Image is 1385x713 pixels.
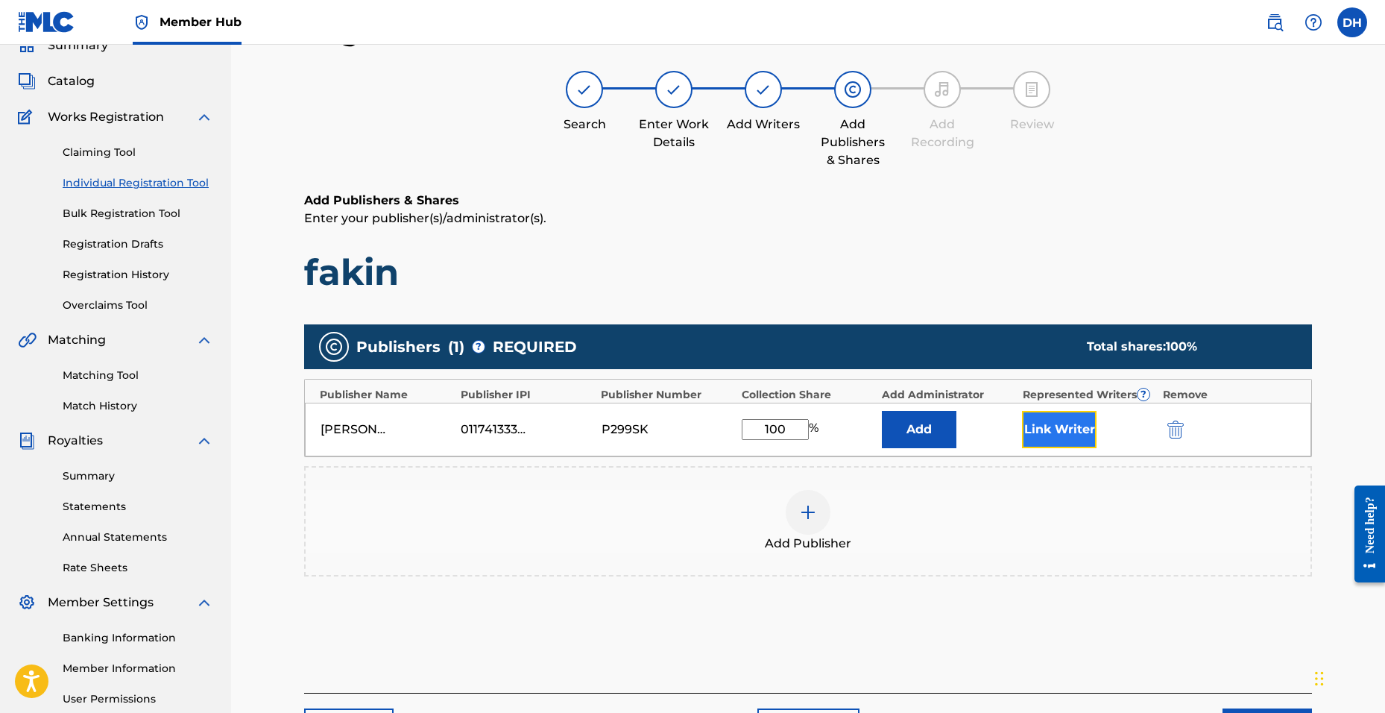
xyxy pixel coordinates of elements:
[63,368,213,383] a: Matching Tool
[133,13,151,31] img: Top Rightsholder
[882,411,956,448] button: Add
[448,336,464,358] span: ( 1 )
[63,499,213,515] a: Statements
[1304,13,1322,31] img: help
[18,331,37,349] img: Matching
[1138,389,1149,401] span: ?
[195,594,213,612] img: expand
[1087,338,1282,356] div: Total shares:
[63,298,213,313] a: Overclaims Tool
[48,331,106,349] span: Matching
[320,387,453,403] div: Publisher Name
[575,81,593,98] img: step indicator icon for Search
[665,81,683,98] img: step indicator icon for Enter Work Details
[63,691,213,707] a: User Permissions
[1266,13,1284,31] img: search
[1299,7,1328,37] div: Help
[48,108,164,126] span: Works Registration
[356,336,441,358] span: Publishers
[905,116,979,151] div: Add Recording
[48,432,103,450] span: Royalties
[48,594,154,612] span: Member Settings
[18,432,36,450] img: Royalties
[726,116,801,134] div: Add Writers
[63,398,213,414] a: Match History
[1315,656,1324,701] div: Drag
[547,116,622,134] div: Search
[1337,7,1367,37] div: User Menu
[637,116,711,151] div: Enter Work Details
[844,81,862,98] img: step indicator icon for Add Publishers & Shares
[1260,7,1290,37] a: Public Search
[18,37,108,54] a: SummarySummary
[809,419,822,440] span: %
[18,108,37,126] img: Works Registration
[1022,411,1097,448] button: Link Writer
[601,387,734,403] div: Publisher Number
[18,594,36,612] img: Member Settings
[18,11,75,33] img: MLC Logo
[63,530,213,545] a: Annual Statements
[63,236,213,252] a: Registration Drafts
[63,145,213,160] a: Claiming Tool
[1023,387,1156,403] div: Represented Writers
[1343,474,1385,594] iframe: Resource Center
[195,432,213,450] img: expand
[18,37,36,54] img: Summary
[304,192,1312,210] h6: Add Publishers & Shares
[754,81,772,98] img: step indicator icon for Add Writers
[1163,387,1296,403] div: Remove
[815,116,890,169] div: Add Publishers & Shares
[63,560,213,576] a: Rate Sheets
[63,661,213,676] a: Member Information
[882,387,1015,403] div: Add Administrator
[63,468,213,484] a: Summary
[765,535,851,553] span: Add Publisher
[933,81,951,98] img: step indicator icon for Add Recording
[48,72,95,90] span: Catalog
[304,250,1312,295] h1: fakin
[461,387,594,403] div: Publisher IPI
[48,37,108,54] span: Summary
[18,72,36,90] img: Catalog
[799,503,817,521] img: add
[493,336,577,358] span: REQUIRED
[1310,641,1385,713] iframe: Chat Widget
[1023,81,1041,98] img: step indicator icon for Review
[473,341,485,353] span: ?
[742,387,875,403] div: Collection Share
[325,338,343,356] img: publishers
[195,108,213,126] img: expand
[63,267,213,283] a: Registration History
[18,72,95,90] a: CatalogCatalog
[1166,339,1197,354] span: 100 %
[304,210,1312,227] p: Enter your publisher(s)/administrator(s).
[63,175,213,191] a: Individual Registration Tool
[63,630,213,646] a: Banking Information
[63,206,213,222] a: Bulk Registration Tool
[195,331,213,349] img: expand
[994,116,1069,134] div: Review
[160,13,242,31] span: Member Hub
[1167,421,1184,439] img: 12a2ab48e56ec057fbd8.svg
